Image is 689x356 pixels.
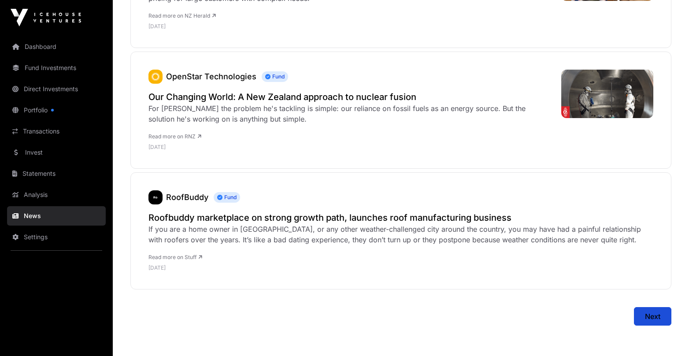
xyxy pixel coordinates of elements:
span: Fund [214,192,240,203]
a: Dashboard [7,37,106,56]
button: Next [634,307,671,326]
a: Direct Investments [7,79,106,99]
a: Statements [7,164,106,183]
span: Fund [262,71,288,82]
div: For [PERSON_NAME] the problem he's tackling is simple: our reliance on fossil fuels as an energy ... [148,103,552,124]
a: Read more on Stuff [148,254,202,260]
a: Roofbuddy marketplace on strong growth path, launches roof manufacturing business [148,211,653,224]
a: OpenStar Technologies [166,72,256,81]
a: Read more on RNZ [148,133,201,140]
a: OpenStar Technologies [148,70,163,84]
img: OpenStar.svg [148,70,163,84]
a: Our Changing World: A New Zealand approach to nuclear fusion [148,91,552,103]
img: 4KVY2L8_1_jpg.png [561,70,653,118]
a: Settings [7,227,106,247]
iframe: Chat Widget [645,314,689,356]
img: roofbuddy409.png [148,190,163,204]
span: Next [645,311,660,322]
a: RoofBuddy [148,190,163,204]
a: RoofBuddy [166,193,208,202]
p: [DATE] [148,23,552,30]
a: News [7,206,106,226]
a: Analysis [7,185,106,204]
div: If you are a home owner in [GEOGRAPHIC_DATA], or any other weather-challenged city around the cou... [148,224,653,245]
p: [DATE] [148,144,552,151]
img: Icehouse Ventures Logo [11,9,81,26]
a: Fund Investments [7,58,106,78]
a: Invest [7,143,106,162]
a: Transactions [7,122,106,141]
a: Read more on NZ Herald [148,12,216,19]
a: Portfolio [7,100,106,120]
p: [DATE] [148,264,653,271]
